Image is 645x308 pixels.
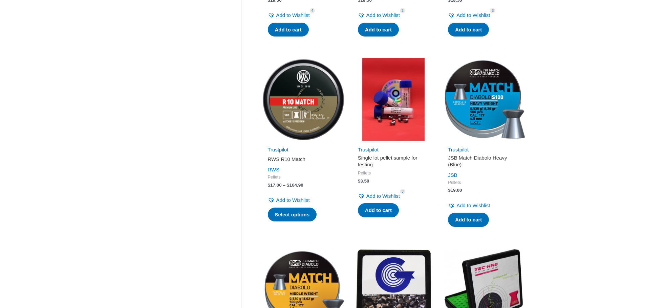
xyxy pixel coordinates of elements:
bdi: 164.90 [287,183,303,188]
span: Add to Wishlist [276,12,310,18]
span: Add to Wishlist [456,12,490,18]
img: JSB Match Diabolo Heavy [442,58,525,141]
a: Add to cart: “Single lot pellet sample for testing” [358,203,399,217]
a: Add to cart: “QYS Training Pellets” [358,23,399,37]
span: $ [448,188,451,193]
a: Add to cart: “QYS Olympic Pellets” [268,23,309,37]
a: Add to Wishlist [358,10,400,20]
a: Select options for “RWS R10 Match” [268,208,317,222]
span: – [283,183,286,188]
span: 3 [400,189,405,194]
a: Trustpilot [268,147,288,152]
a: JSB [448,172,457,178]
a: RWS [268,167,280,172]
a: Add to Wishlist [448,201,490,210]
span: Pellets [358,170,429,176]
a: JSB Match Diabolo Heavy (Blue) [448,155,519,170]
a: Trustpilot [358,147,379,152]
a: Trustpilot [448,147,469,152]
span: Pellets [448,180,519,186]
span: 3 [490,8,495,13]
a: Add to Wishlist [448,10,490,20]
a: Add to cart: “JSB Match Diabolo Heavy (Blue)” [448,213,489,227]
bdi: 19.00 [448,188,462,193]
span: $ [358,179,361,184]
a: Add to cart: “QYS Match Pellets” [448,23,489,37]
a: Add to Wishlist [358,191,400,201]
span: $ [287,183,289,188]
h2: JSB Match Diabolo Heavy (Blue) [448,155,519,168]
span: Add to Wishlist [366,12,400,18]
span: 4 [310,8,315,13]
bdi: 17.00 [268,183,282,188]
span: Add to Wishlist [456,203,490,208]
bdi: 3.50 [358,179,369,184]
span: Add to Wishlist [276,197,310,203]
a: Single lot pellet sample for testing [358,155,429,170]
h2: RWS R10 Match [268,156,339,163]
a: RWS R10 Match [268,156,339,165]
span: $ [268,183,271,188]
span: Add to Wishlist [366,193,400,199]
img: RWS R10 Match [262,58,345,141]
img: Single lot pellet sample for testing [352,58,435,141]
span: Pellets [268,174,339,180]
a: Add to Wishlist [268,195,310,205]
span: 2 [400,8,405,13]
h2: Single lot pellet sample for testing [358,155,429,168]
a: Add to Wishlist [268,10,310,20]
